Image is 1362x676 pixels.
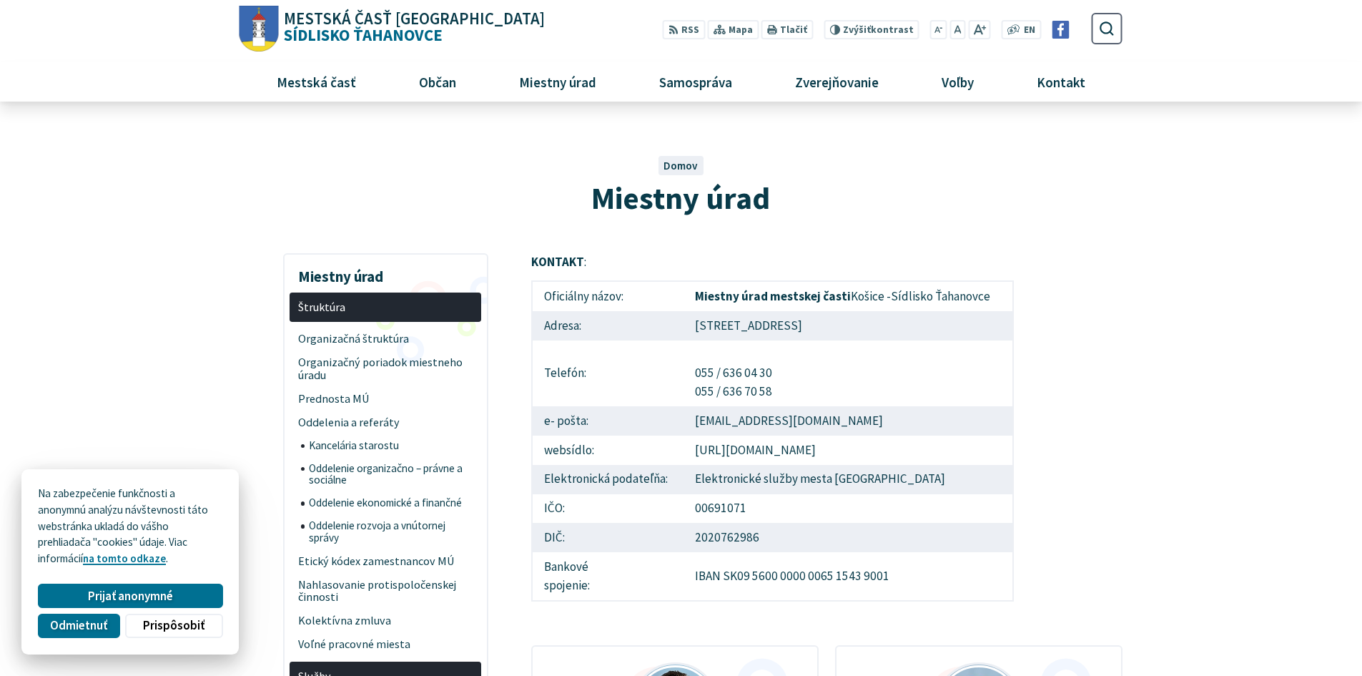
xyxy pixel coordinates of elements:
[532,465,684,494] td: Elektronická podateľňa:
[309,434,473,457] span: Kancelária starostu
[309,492,473,515] span: Oddelenie ekonomické a finančné
[290,258,481,288] h3: Miestny úrad
[290,549,481,573] a: Etický kódex zamestnancov MÚ
[290,573,481,609] a: Nahlasovanie protispoločenskej činnosti
[843,24,914,36] span: kontrast
[298,387,473,411] span: Prednosta MÚ
[695,383,772,399] a: 055 / 636 70 58
[695,500,746,516] a: 00691071
[240,6,279,52] img: Prejsť na domovskú stránku
[290,293,481,322] a: Štruktúra
[38,584,222,608] button: Prijať anonymné
[532,311,684,341] td: Adresa:
[729,23,753,38] span: Mapa
[1011,62,1112,101] a: Kontakt
[532,341,684,406] td: Telefón:
[684,281,1013,311] td: Košice -Sídlisko Ťahanovce
[309,514,473,549] span: Oddelenie rozvoja a vnútornej správy
[695,365,772,381] a: 055 / 636 04 30
[50,618,107,633] span: Odmietnuť
[279,11,546,44] span: Sídlisko Ťahanovce
[968,20,990,39] button: Zväčšiť veľkosť písma
[780,24,807,36] span: Tlačiť
[290,609,481,633] a: Kolektívna zmluva
[684,311,1013,341] td: [STREET_ADDRESS]
[836,568,889,584] a: 1543 9001
[681,23,699,38] span: RSS
[301,434,482,457] a: Kancelária starostu
[531,254,584,270] strong: KONTAKT
[493,62,622,101] a: Miestny úrad
[949,20,965,39] button: Nastaviť pôvodnú veľkosť písma
[298,327,473,351] span: Organizačná štruktúra
[532,406,684,436] td: e- pošta:
[298,573,473,609] span: Nahlasovanie protispoločenskej činnosti
[532,281,684,311] td: Oficiálny názov:
[125,614,222,638] button: Prispôsobiť
[591,178,770,217] span: Miestny úrad
[695,529,759,545] a: 2020762986
[532,552,684,600] td: Bankové spojenie:
[531,253,1014,272] p: :
[737,568,834,584] a: 09 5600 0000 0065
[684,406,1013,436] td: [EMAIL_ADDRESS][DOMAIN_NAME]
[301,514,482,549] a: Oddelenie rozvoja a vnútornej správy
[309,457,473,492] span: Oddelenie organizačno – právne a sociálne
[271,62,361,101] span: Mestská časť
[298,633,473,657] span: Voľné pracovné miesta
[695,471,945,486] a: Elektronické služby mesta [GEOGRAPHIC_DATA]
[88,589,173,604] span: Prijať anonymné
[143,618,204,633] span: Prispôsobiť
[301,457,482,492] a: Oddelenie organizačno – právne a sociálne
[290,327,481,351] a: Organizačná štruktúra
[301,492,482,515] a: Oddelenie ekonomické a finančné
[250,62,382,101] a: Mestská časť
[1052,21,1070,39] img: Prejsť na Facebook stránku
[284,11,545,27] span: Mestská časť [GEOGRAPHIC_DATA]
[843,24,871,36] span: Zvýšiť
[761,20,813,39] button: Tlačiť
[937,62,979,101] span: Voľby
[708,20,759,39] a: Mapa
[930,20,947,39] button: Zmenšiť veľkosť písma
[290,633,481,657] a: Voľné pracovné miesta
[38,614,119,638] button: Odmietnuť
[633,62,759,101] a: Samospráva
[1024,23,1035,38] span: EN
[298,411,473,434] span: Oddelenia a referáty
[789,62,884,101] span: Zverejňovanie
[290,411,481,434] a: Oddelenia a referáty
[532,523,684,552] td: DIČ:
[393,62,482,101] a: Občan
[413,62,461,101] span: Občan
[663,20,705,39] a: RSS
[298,549,473,573] span: Etický kódex zamestnancov MÚ
[1032,62,1091,101] span: Kontakt
[684,436,1013,465] td: [URL][DOMAIN_NAME]
[916,62,1000,101] a: Voľby
[298,295,473,319] span: Štruktúra
[290,387,481,411] a: Prednosta MÚ
[38,486,222,567] p: Na zabezpečenie funkčnosti a anonymnú analýzu návštevnosti táto webstránka ukladá do vášho prehli...
[513,62,601,101] span: Miestny úrad
[663,159,698,172] a: Domov
[695,288,851,304] strong: Miestny úrad mestskej časti
[298,609,473,633] span: Kolektívna zmluva
[1020,23,1040,38] a: EN
[532,436,684,465] td: websídlo:
[824,20,919,39] button: Zvýšiťkontrast
[684,552,1013,600] td: IBAN SK
[290,351,481,387] a: Organizačný poriadok miestneho úradu
[653,62,737,101] span: Samospráva
[83,552,166,565] a: na tomto odkaze
[298,351,473,387] span: Organizačný poriadok miestneho úradu
[240,6,545,52] a: Logo Sídlisko Ťahanovce, prejsť na domovskú stránku.
[532,494,684,524] td: IČO:
[769,62,905,101] a: Zverejňovanie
